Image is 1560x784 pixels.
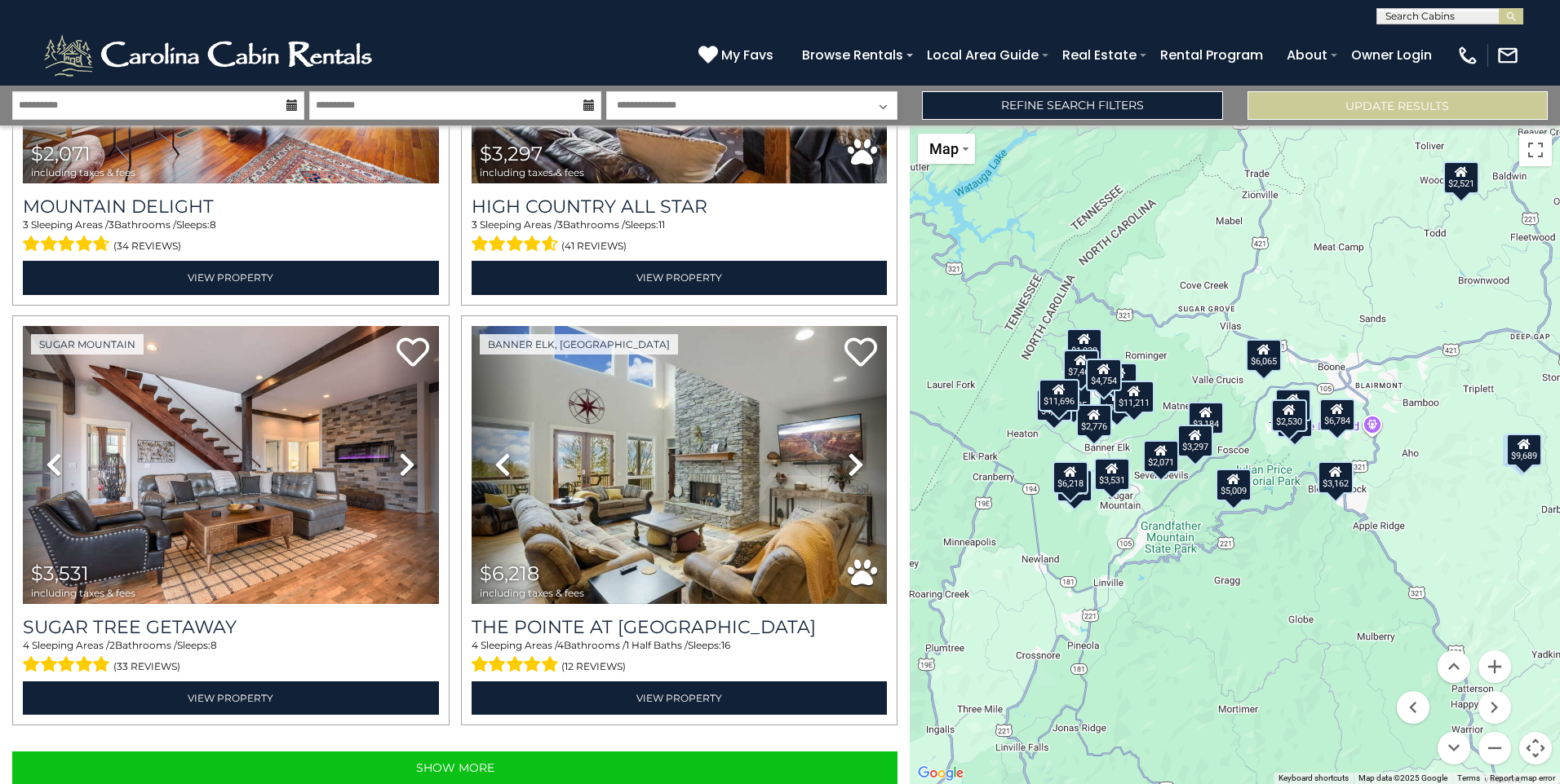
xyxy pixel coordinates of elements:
button: Keyboard shortcuts [1279,773,1349,784]
div: $5,009 [1215,469,1251,501]
span: 8 [210,218,216,231]
button: Map camera controls [1519,732,1552,764]
a: Real Estate [1054,41,1145,69]
a: Refine Search Filters [922,91,1222,120]
span: 16 [721,639,730,651]
button: Change map style [918,134,975,164]
div: $2,521 [1443,161,1479,194]
div: Sleeping Areas / Bathrooms / Sleeps: [472,218,888,257]
a: My Favs [698,45,778,66]
span: including taxes & fees [480,588,584,598]
div: Sleeping Areas / Bathrooms / Sleeps: [23,218,439,257]
div: $2,989 [1275,389,1311,421]
button: Show More [12,751,897,784]
a: Terms (opens in new tab) [1457,773,1480,782]
button: Move up [1438,650,1470,683]
span: 3 [472,218,477,231]
span: Map data ©2025 Google [1358,773,1447,782]
span: 4 [472,639,478,651]
a: Rental Program [1152,41,1271,69]
img: thumbnail_163686583.jpeg [472,326,888,604]
a: Open this area in Google Maps (opens a new window) [914,763,968,784]
a: Sugar Mountain [31,334,144,355]
div: $6,784 [1319,399,1355,431]
a: View Property [472,261,888,294]
div: $4,754 [1085,359,1121,391]
span: including taxes & fees [31,588,135,598]
a: High Country All Star [472,196,888,218]
div: Sleeping Areas / Bathrooms / Sleeps: [23,638,439,677]
img: White-1-2.png [41,31,379,80]
div: $2,530 [1271,399,1307,432]
a: Sugar Tree Getaway [23,616,439,638]
div: $2,071 [1143,440,1179,473]
span: My Favs [721,45,773,65]
div: $3,682 [1099,385,1135,418]
a: View Property [472,681,888,715]
span: $3,531 [31,562,89,585]
div: $9,689 [1505,434,1541,466]
div: $11,696 [1038,379,1079,412]
button: Zoom out [1478,732,1511,764]
span: 1 Half Baths / [626,639,688,651]
div: $3,426 [1503,434,1539,467]
button: Move down [1438,732,1470,764]
a: Add to favorites [397,336,429,371]
img: mail-regular-white.png [1496,44,1519,67]
div: $1,928 [1066,328,1102,361]
div: $3,162 [1318,461,1354,494]
span: (33 reviews) [113,656,180,677]
a: Mountain Delight [23,196,439,218]
div: $7,461 [1062,350,1098,382]
span: 3 [557,218,563,231]
span: including taxes & fees [31,167,135,178]
img: Google [914,763,968,784]
button: Move left [1397,691,1429,724]
div: $6,065 [1246,339,1282,372]
a: Local Area Guide [919,41,1047,69]
span: 8 [211,639,217,651]
h3: The Pointe at North View [472,616,888,638]
button: Move right [1478,691,1511,724]
div: $2,776 [1076,404,1112,437]
a: The Pointe at [GEOGRAPHIC_DATA] [472,616,888,638]
a: Owner Login [1343,41,1440,69]
div: $6,708 [1276,405,1312,438]
img: phone-regular-white.png [1456,44,1479,67]
span: 11 [658,218,665,231]
span: $3,297 [480,142,543,165]
div: $4,834 [1036,389,1072,421]
a: Add to favorites [844,336,877,371]
div: Sleeping Areas / Bathrooms / Sleeps: [472,638,888,677]
div: $3,184 [1188,402,1224,434]
button: Zoom in [1478,650,1511,683]
span: 3 [23,218,29,231]
a: Report a map error [1490,773,1555,782]
span: 2 [109,639,115,651]
button: Toggle fullscreen view [1519,134,1552,166]
span: $6,218 [480,562,539,585]
span: (34 reviews) [113,236,181,257]
span: 4 [557,639,564,651]
span: (12 reviews) [561,656,626,677]
div: $11,211 [1113,381,1154,413]
span: 4 [23,639,29,651]
a: View Property [23,681,439,715]
div: $7,225 [1055,383,1091,416]
a: Banner Elk, [GEOGRAPHIC_DATA] [480,334,678,355]
div: $7,418 [1504,434,1540,467]
a: Browse Rentals [794,41,911,69]
span: $2,071 [31,142,91,165]
button: Update Results [1248,91,1548,120]
span: 3 [109,218,114,231]
img: thumbnail_163275173.jpeg [23,326,439,604]
a: About [1279,41,1336,69]
span: Map [929,140,959,157]
span: including taxes & fees [480,167,584,178]
div: $6,218 [1053,461,1088,494]
div: $6,028 [1057,469,1092,502]
div: $3,297 [1177,425,1213,457]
